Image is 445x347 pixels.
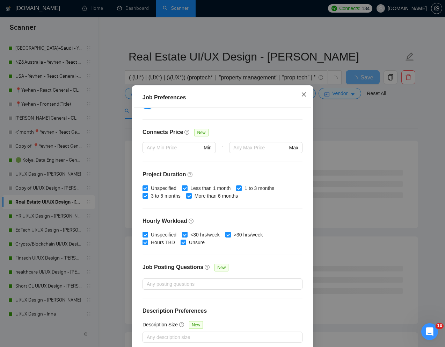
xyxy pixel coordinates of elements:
[143,263,203,271] h4: Job Posting Questions
[436,323,444,329] span: 10
[189,321,203,329] span: New
[192,192,241,200] span: More than 6 months
[204,144,212,151] span: Min
[294,85,313,104] button: Close
[186,239,207,246] span: Unsure
[143,321,178,328] h5: Description Size
[233,144,287,151] input: Any Max Price
[188,172,193,177] span: question-circle
[179,322,185,327] span: question-circle
[148,239,178,246] span: Hours TBD
[301,92,307,97] span: close
[184,129,190,135] span: question-circle
[216,142,229,162] div: -
[143,93,302,102] div: Job Preferences
[188,184,233,192] span: Less than 1 month
[143,307,302,315] h4: Description Preferences
[242,184,277,192] span: 1 to 3 months
[189,218,194,224] span: question-circle
[147,144,202,151] input: Any Min Price
[205,264,210,270] span: question-circle
[421,323,438,340] iframe: Intercom live chat
[143,217,302,225] h4: Hourly Workload
[194,129,208,136] span: New
[143,128,183,136] h4: Connects Price
[188,231,222,239] span: <30 hrs/week
[214,264,228,271] span: New
[148,231,179,239] span: Unspecified
[143,170,302,179] h4: Project Duration
[148,192,183,200] span: 3 to 6 months
[148,184,179,192] span: Unspecified
[289,144,298,151] span: Max
[231,231,266,239] span: >30 hrs/week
